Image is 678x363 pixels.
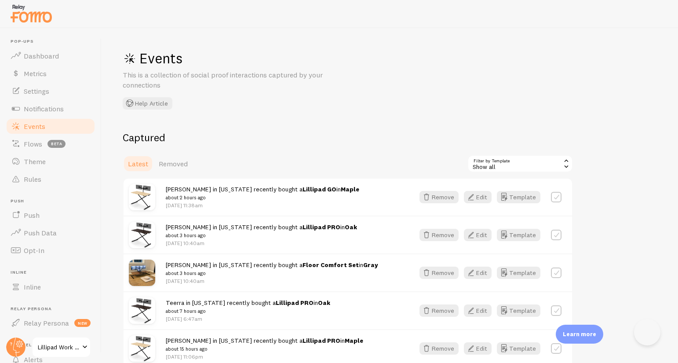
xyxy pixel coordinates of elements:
span: Events [24,122,45,131]
a: Settings [5,82,96,100]
strong: Maple [341,185,359,193]
p: [DATE] 10:40am [166,239,357,247]
a: Lillipad Work Solutions [32,337,91,358]
span: Teerra in [US_STATE] recently bought a in [166,299,330,315]
button: Help Article [123,97,172,110]
button: Edit [464,267,492,279]
a: Opt-In [5,242,96,259]
small: about 3 hours ago [166,269,378,277]
button: Template [497,342,540,355]
button: Edit [464,229,492,241]
a: Edit [464,229,497,241]
a: Edit [464,304,497,317]
img: Lillipad_floor_cushion_yoga_pillow_small.jpg [129,260,155,286]
span: Latest [128,159,148,168]
strong: Maple [345,337,363,345]
small: about 7 hours ago [166,307,330,315]
p: [DATE] 11:38am [166,202,359,209]
a: Notifications [5,100,96,117]
span: Theme [24,157,46,166]
a: Push Data [5,224,96,242]
button: Remove [419,342,459,355]
img: Lillipad42Maple1.jpg [129,184,155,210]
h1: Events [123,49,386,67]
strong: Oak [345,223,357,231]
small: about 15 hours ago [166,345,363,353]
a: Lillipad GO [303,185,336,193]
a: Lillipad PRO [303,337,340,345]
p: Learn more [563,330,596,338]
a: Edit [464,342,497,355]
button: Remove [419,229,459,241]
small: about 2 hours ago [166,194,359,202]
a: Latest [123,155,153,172]
img: fomo-relay-logo-orange.svg [9,2,53,25]
a: Metrics [5,65,96,82]
a: Floor Comfort Set [303,261,359,269]
a: Relay Persona new [5,314,96,332]
a: Theme [5,153,96,170]
a: Removed [153,155,193,172]
button: Remove [419,267,459,279]
a: Dashboard [5,47,96,65]
span: Settings [24,87,49,95]
span: Push Data [24,228,57,237]
button: Edit [464,191,492,203]
strong: Gray [363,261,378,269]
span: Metrics [24,69,47,78]
small: about 3 hours ago [166,231,357,239]
button: Template [497,191,540,203]
span: Relay Persona [11,306,96,312]
span: Removed [159,159,188,168]
div: Learn more [556,325,603,344]
p: [DATE] 10:40am [166,277,378,285]
a: Edit [464,191,497,203]
button: Template [497,304,540,317]
span: Push [11,198,96,204]
button: Edit [464,304,492,317]
span: Dashboard [24,51,59,60]
p: This is a collection of social proof interactions captured by your connections [123,70,334,90]
span: Notifications [24,104,64,113]
a: Push [5,206,96,224]
span: new [74,319,91,327]
span: [PERSON_NAME] in [US_STATE] recently bought a in [166,223,357,239]
p: [DATE] 6:47am [166,315,330,323]
iframe: Help Scout Beacon - Open [634,319,660,345]
button: Edit [464,342,492,355]
img: Lillipad42Maple1.jpg [129,335,155,362]
button: Remove [419,191,459,203]
a: Rules [5,170,96,188]
span: Opt-In [24,246,44,255]
span: Lillipad Work Solutions [38,342,80,352]
div: Show all [467,155,573,172]
img: Lillipad42Oak1.jpg [129,297,155,324]
a: Events [5,117,96,135]
span: Push [24,211,40,220]
h2: Captured [123,131,573,144]
button: Template [497,267,540,279]
span: [PERSON_NAME] in [US_STATE] recently bought a in [166,261,378,277]
strong: Oak [318,299,330,307]
span: Rules [24,175,41,183]
span: [PERSON_NAME] in [US_STATE] recently bought a in [166,185,359,202]
span: Relay Persona [24,319,69,327]
img: Lillipad42Oak1.jpg [129,222,155,248]
a: Lillipad PRO [276,299,313,307]
p: [DATE] 11:06pm [166,353,363,360]
span: [PERSON_NAME] in [US_STATE] recently bought a in [166,337,363,353]
a: Inline [5,278,96,296]
span: Flows [24,139,42,148]
span: Pop-ups [11,39,96,44]
a: Lillipad PRO [303,223,340,231]
span: Inline [11,270,96,275]
button: Template [497,229,540,241]
button: Remove [419,304,459,317]
span: beta [47,140,66,148]
a: Edit [464,267,497,279]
